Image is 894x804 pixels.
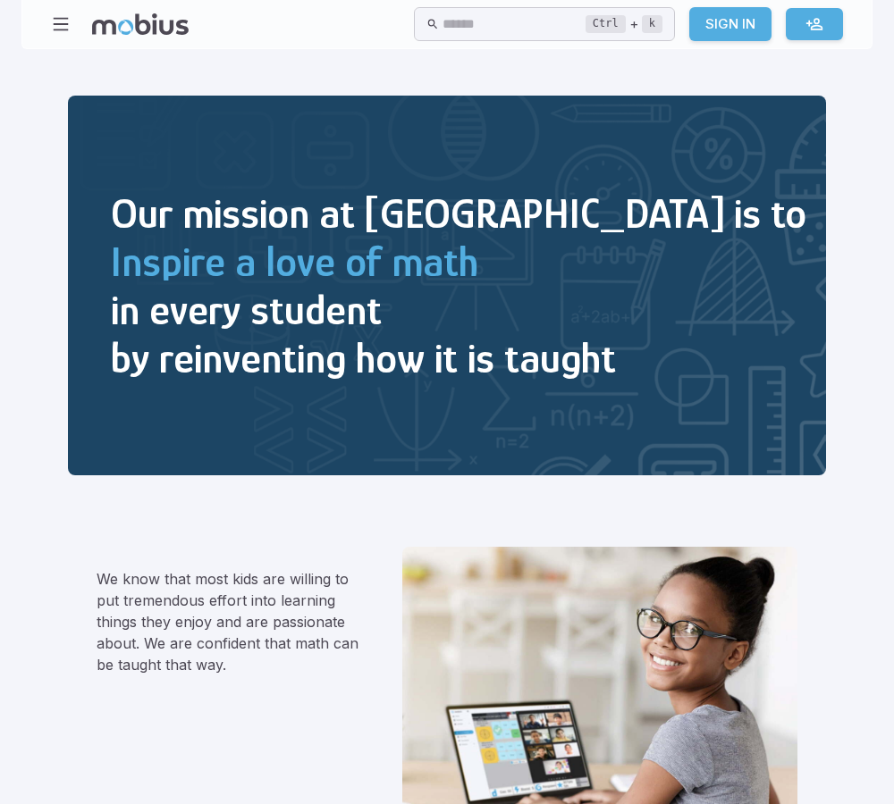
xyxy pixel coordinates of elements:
h2: Inspire a love of math [111,238,806,286]
h2: by reinventing how it is taught [111,334,806,382]
img: Inspire [68,96,826,476]
kbd: Ctrl [586,15,626,33]
p: We know that most kids are willing to put tremendous effort into learning things they enjoy and a... [97,568,359,675]
h2: in every student [111,286,806,334]
a: Sign In [689,7,772,41]
div: + [586,13,662,35]
kbd: k [642,15,662,33]
h2: Our mission at [GEOGRAPHIC_DATA] is to [111,189,806,238]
